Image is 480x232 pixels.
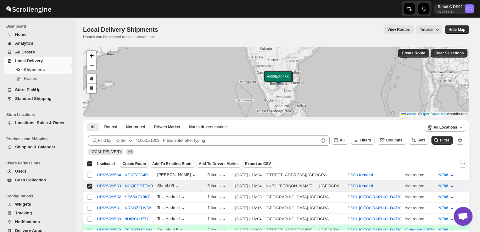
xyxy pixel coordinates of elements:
span: + [90,52,94,59]
button: Routed [100,123,121,131]
span: Create Route [122,161,146,166]
img: Marker [273,77,282,84]
div: | [265,194,344,200]
button: Un-claimable [185,123,231,131]
button: NEW [434,214,458,224]
a: Zoom out [87,60,96,70]
span: Dashboard [6,24,72,29]
div: 1 items [207,205,227,212]
button: Add To Drivers Market [196,160,241,168]
img: ScrollEngine [5,1,52,17]
button: Home [4,30,72,39]
div: Not routed [405,172,434,178]
button: HR/25/29581 [97,206,121,210]
div: [DATE] | 16:23 [235,194,262,200]
span: Tracking [15,211,32,215]
button: 1 items [207,194,227,201]
button: Columns [377,136,406,145]
div: [GEOGRAPHIC_DATA] [265,216,308,222]
button: 8HIPCUJ777 [125,217,149,221]
div: HR/25/29582 [97,195,121,199]
button: DS01 [GEOGRAPHIC_DATA] [348,217,401,221]
button: Widgets [4,200,72,209]
button: NEW [434,181,458,191]
span: Filter [440,138,449,142]
span: − [90,61,94,69]
span: Find by [98,137,111,144]
span: Sort [417,138,425,142]
span: Columns [386,138,402,142]
div: [GEOGRAPHIC_DATA] [310,194,333,200]
span: Filters [360,138,371,142]
span: Export as CSV [245,161,271,166]
span: Widgets [15,202,31,207]
button: DS01 [GEOGRAPHIC_DATA] [348,206,401,210]
button: Test Android [157,205,186,212]
div: [GEOGRAPHIC_DATA] [321,183,344,189]
span: Users Permissions [6,161,72,166]
button: Map action label [445,25,469,34]
a: Draw a polygon [87,74,96,84]
img: Marker [274,77,283,84]
button: Order [113,135,137,146]
span: Local Delivery Shipments [83,26,158,33]
button: Notifications [4,218,72,226]
div: [GEOGRAPHIC_DATA] [265,194,308,200]
button: Test Android [157,194,186,201]
span: NEW [438,217,448,221]
div: Open chat [454,207,472,226]
span: NEW [438,195,448,199]
span: 1 selected [97,161,115,166]
span: LOCAL DELIVERY [90,150,121,154]
button: SS65XZY8KP [125,195,151,199]
span: Tutorial [420,27,433,32]
button: Tutorial [416,25,442,34]
img: Marker [274,76,284,83]
div: Order [116,137,127,144]
span: All [128,150,132,154]
button: Analytics [4,39,72,48]
span: Configurations [6,194,72,199]
a: Zoom in [87,51,96,60]
div: [GEOGRAPHIC_DATA] [308,172,331,178]
span: | [417,112,418,116]
span: All Orders [15,50,35,54]
button: Filters [351,136,375,145]
button: All [331,136,348,145]
div: 1 items [207,216,227,223]
div: [DATE] | 16:24 [235,183,262,189]
button: Shruthi R [157,183,181,190]
span: Notifications [15,219,40,224]
button: Claimable [150,123,184,131]
button: DS01 [GEOGRAPHIC_DATA] [348,195,401,199]
span: Hide Map [449,27,465,32]
span: View Routes [387,27,410,32]
p: Rahul C DS02 [438,4,462,9]
button: [PERSON_NAME] [157,172,197,179]
span: Drivers Market [154,124,180,130]
img: Marker [274,77,284,84]
span: Products and Shipping [6,136,72,141]
button: All Locations [425,123,466,132]
button: HR/25/29580 [97,217,121,221]
div: Not routed [405,216,434,222]
button: Unrouted [122,123,149,131]
button: More actions [459,160,466,168]
button: All [87,123,99,131]
div: © contributors [399,112,469,117]
div: HR/25/29584 [97,173,121,177]
span: Clear Selections [434,51,464,56]
div: [DATE] | 16:24 [235,172,262,178]
div: | [265,172,344,178]
span: NEW [438,206,448,210]
span: Not routed [126,124,145,130]
div: [DATE] | 16:04 [235,216,262,222]
div: 5 items [207,172,227,179]
span: Home [15,32,26,37]
span: Local Delivery [15,58,43,63]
